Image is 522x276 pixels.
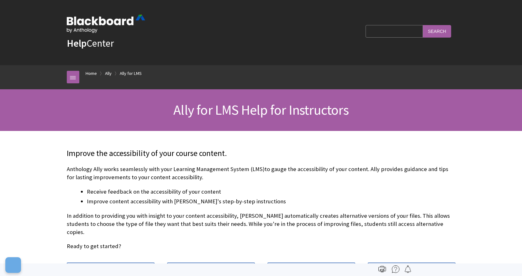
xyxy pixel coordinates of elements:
[173,101,349,118] span: Ally for LMS Help for Instructors
[404,265,412,273] img: Follow this page
[120,70,142,77] a: Ally for LMS
[423,25,451,37] input: Search
[67,212,456,237] p: In addition to providing you with insight to your content accessibility, [PERSON_NAME] automatica...
[67,165,456,181] p: Anthology Ally works seamlessly with your Learning Management System (LMS)to gauge the accessibil...
[378,265,386,273] img: Print
[67,242,456,250] p: Ready to get started?
[5,257,21,273] button: Open Preferences
[67,37,87,49] strong: Help
[67,37,114,49] a: HelpCenter
[67,15,145,33] img: Blackboard by Anthology
[87,197,456,206] li: Improve content accessibility with [PERSON_NAME]'s step-by-step instructions
[87,187,456,196] li: Receive feedback on the accessibility of your content
[86,70,97,77] a: Home
[67,148,456,159] p: Improve the accessibility of your course content.
[392,265,399,273] img: More help
[105,70,112,77] a: Ally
